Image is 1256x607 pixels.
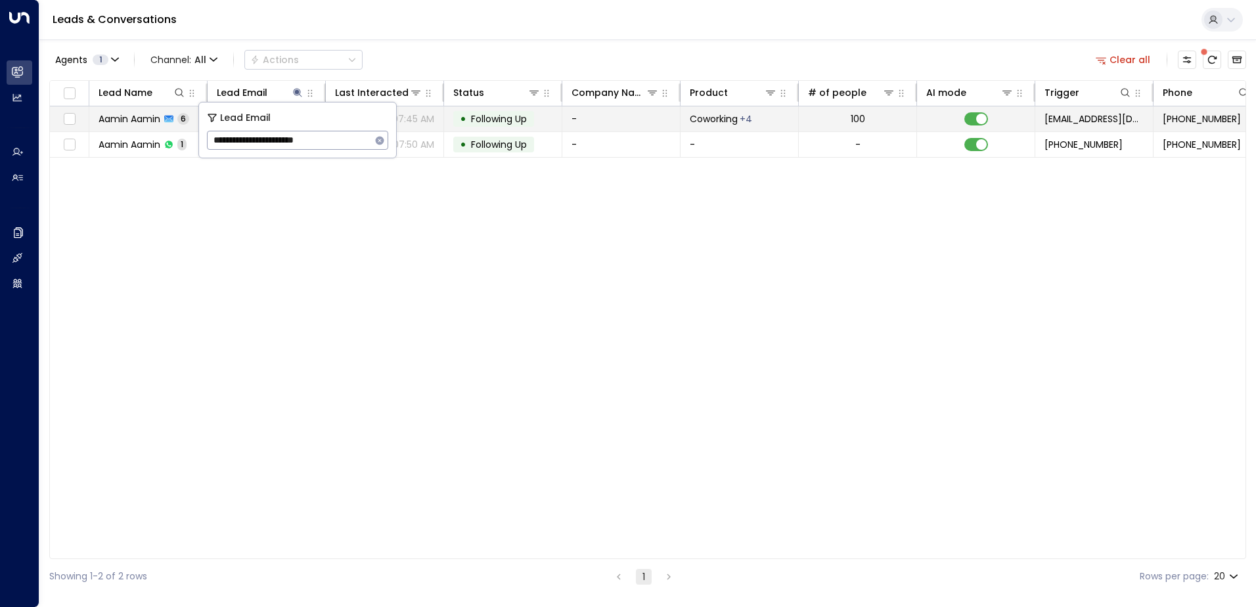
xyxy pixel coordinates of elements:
span: Aamin Aamin [99,138,160,151]
span: 1 [177,139,187,150]
span: Following Up [471,112,527,125]
span: There are new threads available. Refresh the grid to view the latest updates. [1203,51,1221,69]
div: Status [453,85,484,101]
span: Coworking [690,112,738,125]
div: Event Space,Meeting Room,Membership,Private Office [740,112,752,125]
div: - [855,138,861,151]
div: 100 [851,112,865,125]
span: Agents [55,55,87,64]
td: - [562,106,681,131]
span: Aamin Aamin [99,112,160,125]
div: Last Interacted [335,85,422,101]
span: Lead Email [220,110,271,125]
span: +447708503710 [1163,138,1241,151]
nav: pagination navigation [610,568,677,585]
button: Actions [244,50,363,70]
div: Button group with a nested menu [244,50,363,70]
div: # of people [808,85,866,101]
button: Clear all [1090,51,1156,69]
div: Actions [250,54,299,66]
div: Trigger [1044,85,1079,101]
span: Toggle select row [61,111,78,127]
div: Company Name [572,85,659,101]
button: Archived Leads [1228,51,1246,69]
div: Phone [1163,85,1192,101]
div: Trigger [1044,85,1132,101]
div: Lead Name [99,85,186,101]
span: 6 [177,113,189,124]
div: 20 [1214,567,1241,586]
div: AI mode [926,85,966,101]
p: 07:45 AM [392,112,434,125]
div: Company Name [572,85,646,101]
div: Product [690,85,728,101]
div: Product [690,85,777,101]
label: Rows per page: [1140,570,1209,583]
span: +447708503710 [1163,112,1241,125]
div: Lead Name [99,85,152,101]
div: Phone [1163,85,1250,101]
div: Showing 1-2 of 2 rows [49,570,147,583]
button: page 1 [636,569,652,585]
div: • [460,108,466,130]
span: Following Up [471,138,527,151]
span: +447708503710 [1044,138,1123,151]
span: sales@newflex.com [1044,112,1144,125]
div: Status [453,85,541,101]
div: Lead Email [217,85,267,101]
div: # of people [808,85,895,101]
a: Leads & Conversations [53,12,177,27]
div: Lead Email [217,85,304,101]
div: Last Interacted [335,85,409,101]
span: Channel: [145,51,223,69]
p: 07:50 AM [393,138,434,151]
span: All [194,55,206,65]
span: Toggle select row [61,137,78,153]
span: 1 [93,55,108,65]
button: Agents1 [49,51,123,69]
div: AI mode [926,85,1014,101]
span: Toggle select all [61,85,78,102]
td: - [681,132,799,157]
div: • [460,133,466,156]
button: Customize [1178,51,1196,69]
td: - [562,132,681,157]
button: Channel:All [145,51,223,69]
